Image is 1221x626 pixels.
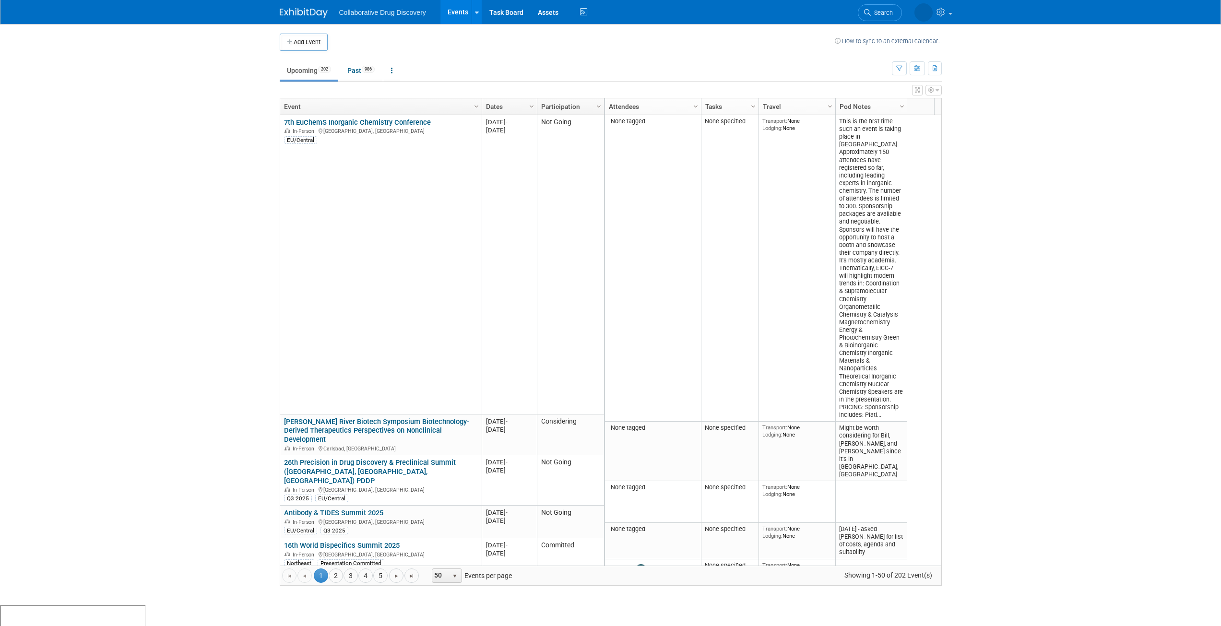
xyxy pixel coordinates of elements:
img: ExhibitDay [280,8,328,18]
div: [DATE] [486,466,533,474]
span: Transport: [762,525,787,532]
span: Transport: [762,424,787,431]
a: 3 [344,568,358,583]
div: None specified [705,424,755,432]
span: Column Settings [749,103,757,110]
span: Collaborative Drug Discovery [339,9,426,16]
div: None None [762,525,831,539]
span: 986 [362,66,375,73]
td: This is the first time such an event is taking place in [GEOGRAPHIC_DATA]. Approximately 150 atte... [835,115,907,422]
div: EU/Central [284,527,317,534]
span: Search [871,9,893,16]
img: In-Person Event [285,552,290,556]
span: - [506,542,508,549]
a: Column Settings [897,98,907,113]
img: In-Person Event [285,487,290,492]
div: None specified [705,562,755,569]
span: Showing 1-50 of 202 Event(s) [835,568,941,582]
div: EU/Central [284,136,317,144]
a: Column Settings [825,98,835,113]
div: [GEOGRAPHIC_DATA], [GEOGRAPHIC_DATA] [284,127,477,135]
a: Go to the first page [282,568,296,583]
span: Lodging: [762,125,782,131]
div: Q3 2025 [320,527,348,534]
a: Event [284,98,475,115]
span: Column Settings [826,103,834,110]
img: Bobby Kotak-Thorn [657,564,668,576]
div: [DATE] [486,458,533,466]
span: Lodging: [762,431,782,438]
img: Evan Moriarity [914,3,933,22]
a: Pod Notes [840,98,901,115]
div: None tagged [608,118,697,125]
img: Ralf Felsner [614,564,625,576]
div: Presentation Committed [318,559,384,567]
a: How to sync to an external calendar... [835,37,942,45]
a: Travel [763,98,829,115]
span: Transport: [762,118,787,124]
div: None tagged [608,484,697,491]
a: Go to the next page [389,568,403,583]
div: Q3 2025 [284,495,312,502]
td: [DATE] - asked [PERSON_NAME] for list of costs, agenda and suitability [835,523,907,559]
a: Column Settings [593,98,604,113]
td: Not Going [537,455,604,506]
span: - [506,459,508,466]
div: None None [762,484,831,497]
a: 5 [373,568,388,583]
span: Go to the next page [392,572,400,580]
span: 202 [318,66,331,73]
span: Column Settings [528,103,535,110]
div: None None [762,562,831,576]
span: - [506,418,508,425]
a: 4 [358,568,373,583]
span: - [506,509,508,516]
a: 7th EuChemS Inorganic Chemistry Conference [284,118,431,127]
a: 16th World Bispecifics Summit 2025 [284,541,400,550]
span: Go to the last page [408,572,415,580]
div: [GEOGRAPHIC_DATA], [GEOGRAPHIC_DATA] [284,518,477,526]
td: Might be worth considering for Bill, [PERSON_NAME], and [PERSON_NAME] since it's in [GEOGRAPHIC_D... [835,422,907,481]
a: Search [858,4,902,21]
td: Considering [537,414,604,455]
div: [DATE] [486,126,533,134]
td: Committed [537,538,604,571]
td: Not Going [537,506,604,538]
a: Upcoming202 [280,61,338,80]
a: Participation [541,98,598,115]
div: [DATE] [486,549,533,557]
div: None specified [705,118,755,125]
div: Northeast [284,559,314,567]
div: [DATE] [486,541,533,549]
span: Column Settings [595,103,603,110]
span: Lodging: [762,532,782,539]
div: None specified [705,525,755,533]
a: [PERSON_NAME] River Biotech Symposium Biotechnology-Derived Therapeutics Perspectives on Nonclini... [284,417,469,444]
div: None specified [705,484,755,491]
span: Column Settings [898,103,906,110]
div: Carlsbad, [GEOGRAPHIC_DATA] [284,444,477,452]
div: [DATE] [486,417,533,425]
button: Add Event [280,34,328,51]
a: Go to the previous page [297,568,312,583]
span: - [506,118,508,126]
a: Antibody & TIDES Summit 2025 [284,508,383,517]
div: None None [762,424,831,438]
span: In-Person [293,446,317,452]
span: In-Person [293,487,317,493]
a: Dates [486,98,531,115]
div: [DATE] [486,517,533,525]
span: In-Person [293,552,317,558]
img: Ryan Censullo [635,564,647,576]
a: Column Settings [526,98,537,113]
img: In-Person Event [285,446,290,450]
span: Events per page [419,568,522,583]
div: [DATE] [486,508,533,517]
span: Lodging: [762,491,782,497]
div: None tagged [608,424,697,432]
span: In-Person [293,128,317,134]
div: None tagged [608,525,697,533]
span: Column Settings [473,103,480,110]
div: EU/Central [315,495,348,502]
a: 2 [329,568,343,583]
